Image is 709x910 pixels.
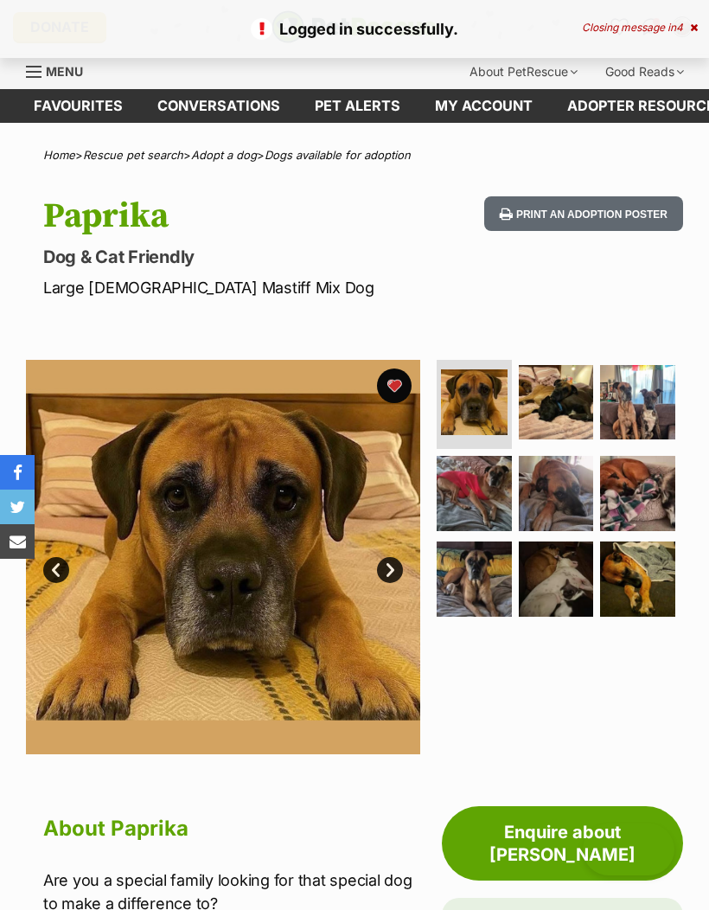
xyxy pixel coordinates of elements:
[43,276,438,299] p: Large [DEMOGRAPHIC_DATA] Mastiff Mix Dog
[265,148,411,162] a: Dogs available for adoption
[26,54,95,86] a: Menu
[600,365,675,440] img: Photo of Paprika
[583,823,674,875] iframe: Help Scout Beacon - Open
[457,54,590,89] div: About PetRescue
[43,196,438,236] h1: Paprika
[377,368,412,403] button: favourite
[676,21,683,34] span: 4
[46,64,83,79] span: Menu
[600,456,675,531] img: Photo of Paprika
[593,54,696,89] div: Good Reads
[582,22,698,34] div: Closing message in
[437,542,512,617] img: Photo of Paprika
[600,542,675,617] img: Photo of Paprika
[43,557,69,583] a: Prev
[43,810,420,848] h2: About Paprika
[519,456,594,531] img: Photo of Paprika
[140,89,297,123] a: conversations
[441,369,508,436] img: Photo of Paprika
[442,806,683,881] a: Enquire about [PERSON_NAME]
[191,148,257,162] a: Adopt a dog
[519,542,594,617] img: Photo of Paprika
[17,17,692,41] p: Logged in successfully.
[43,245,438,269] p: Dog & Cat Friendly
[43,148,75,162] a: Home
[418,89,550,123] a: My account
[484,196,683,232] button: Print an adoption poster
[83,148,183,162] a: Rescue pet search
[16,89,140,123] a: Favourites
[297,89,418,123] a: Pet alerts
[377,557,403,583] a: Next
[437,456,512,531] img: Photo of Paprika
[26,360,420,754] img: Photo of Paprika
[519,365,594,440] img: Photo of Paprika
